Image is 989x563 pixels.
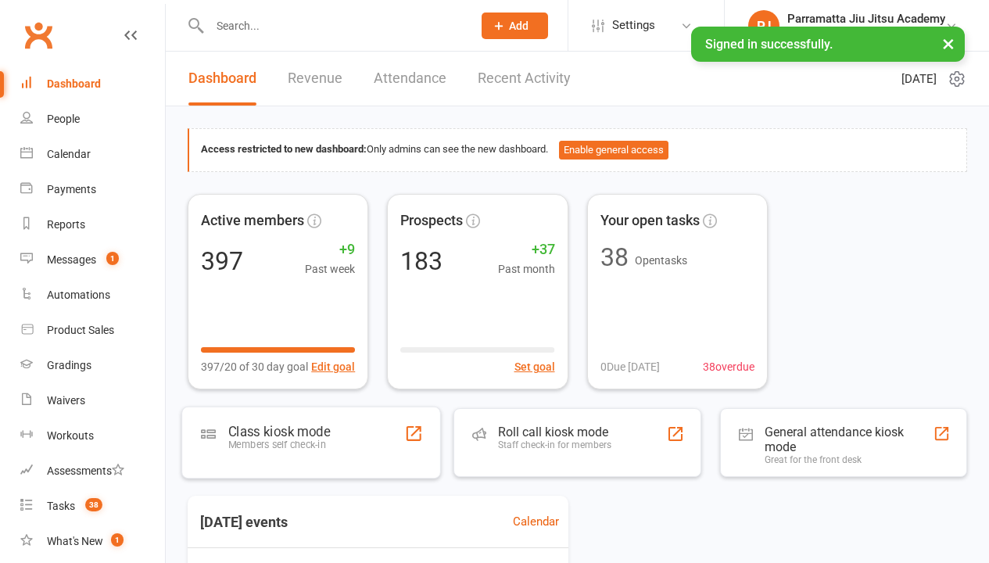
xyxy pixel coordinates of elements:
div: People [47,113,80,125]
div: 183 [400,249,443,274]
div: Staff check-in for members [498,439,611,450]
div: Messages [47,253,96,266]
h3: [DATE] events [188,508,300,536]
span: 397/20 of 30 day goal [201,358,308,375]
a: Dashboard [188,52,256,106]
div: Product Sales [47,324,114,336]
div: Dashboard [47,77,101,90]
a: Payments [20,172,165,207]
div: Reports [47,218,85,231]
div: Automations [47,289,110,301]
span: Past month [498,260,555,278]
a: Gradings [20,348,165,383]
a: What's New1 [20,524,165,559]
span: Active members [201,210,304,232]
div: Payments [47,183,96,195]
a: People [20,102,165,137]
a: Calendar [513,512,559,531]
div: 38 [600,245,629,270]
div: Only admins can see the new dashboard. [201,141,955,160]
div: Waivers [47,394,85,407]
div: Calendar [47,148,91,160]
a: Waivers [20,383,165,418]
a: Calendar [20,137,165,172]
span: +9 [305,238,355,261]
button: Edit goal [311,358,355,375]
a: Product Sales [20,313,165,348]
a: Workouts [20,418,165,454]
a: Tasks 38 [20,489,165,524]
span: 1 [111,533,124,547]
span: Add [509,20,529,32]
div: Parramatta Jiu Jitsu Academy [787,26,945,40]
a: Recent Activity [478,52,571,106]
div: Assessments [47,464,124,477]
span: 38 [85,498,102,511]
span: [DATE] [901,70,937,88]
span: Settings [612,8,655,43]
span: 1 [106,252,119,265]
a: Reports [20,207,165,242]
div: Tasks [47,500,75,512]
span: Prospects [400,210,463,232]
div: Gradings [47,359,91,371]
div: Parramatta Jiu Jitsu Academy [787,12,945,26]
div: 397 [201,249,243,274]
input: Search... [205,15,461,37]
a: Revenue [288,52,342,106]
a: Messages 1 [20,242,165,278]
button: Enable general access [559,141,668,160]
strong: Access restricted to new dashboard: [201,143,367,155]
div: Great for the front desk [765,454,933,465]
div: General attendance kiosk mode [765,425,933,454]
div: Roll call kiosk mode [498,425,611,439]
div: PJ [748,10,779,41]
button: Add [482,13,548,39]
span: Past week [305,260,355,278]
div: Members self check-in [228,439,330,450]
a: Automations [20,278,165,313]
a: Dashboard [20,66,165,102]
span: Signed in successfully. [705,37,833,52]
a: Clubworx [19,16,58,55]
span: Open tasks [635,254,687,267]
button: × [934,27,962,60]
span: +37 [498,238,555,261]
span: Your open tasks [600,210,700,232]
a: Assessments [20,454,165,489]
div: Class kiosk mode [228,423,330,439]
div: Workouts [47,429,94,442]
div: What's New [47,535,103,547]
span: 0 Due [DATE] [600,358,660,375]
a: Attendance [374,52,446,106]
span: 38 overdue [703,358,754,375]
button: Set goal [514,358,555,375]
